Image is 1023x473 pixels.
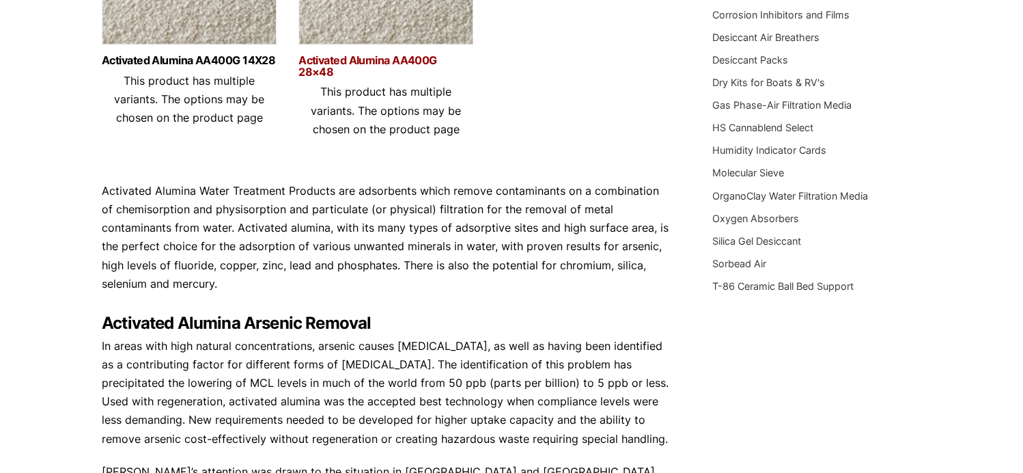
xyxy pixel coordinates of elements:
[298,55,473,78] a: Activated Alumina AA400G 28×48
[712,122,813,133] a: HS Cannablend Select
[712,144,826,156] a: Humidity Indicator Cards
[712,213,799,224] a: Oxygen Absorbers
[102,313,371,333] strong: Activated Alumina Arsenic Removal
[102,182,671,293] p: Activated Alumina Water Treatment Products are adsorbents which remove contaminants on a combinat...
[712,77,825,88] a: Dry Kits for Boats & RV's
[311,85,461,135] span: This product has multiple variants. The options may be chosen on the product page
[712,54,788,66] a: Desiccant Packs
[712,258,766,269] a: Sorbead Air
[712,280,854,292] a: T-86 Ceramic Ball Bed Support
[712,167,784,178] a: Molecular Sieve
[712,235,801,247] a: Silica Gel Desiccant
[712,190,868,202] a: OrganoClay Water Filtration Media
[102,337,671,448] p: In areas with high natural concentrations, arsenic causes [MEDICAL_DATA], as well as having been ...
[114,74,264,124] span: This product has multiple variants. The options may be chosen on the product page
[712,31,819,43] a: Desiccant Air Breathers
[102,55,277,66] a: Activated Alumina AA400G 14X28
[712,99,852,111] a: Gas Phase-Air Filtration Media
[712,9,850,21] a: Corrosion Inhibitors and Films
